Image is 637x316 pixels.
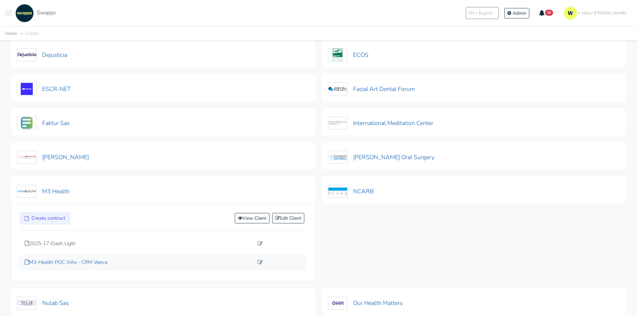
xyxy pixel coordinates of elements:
[327,296,403,310] button: Our Health Matters
[327,116,434,130] button: International Meditation Center
[16,150,89,164] button: [PERSON_NAME]
[17,297,37,310] img: Nulab Sas
[17,116,37,130] img: Faktur Sas
[37,9,56,16] span: Swapps
[5,30,17,36] a: Home
[564,6,577,20] img: isotipo-3-3e143c57.png
[18,30,39,37] li: Clients
[327,150,435,164] button: [PERSON_NAME] Oral Surgery
[561,4,632,22] a: Hello! [PERSON_NAME]
[25,240,253,247] a: 2025-17 iDash Ligth
[513,10,526,16] span: Admin
[504,8,529,18] a: Admin
[327,48,369,62] button: ECOS
[16,116,70,130] button: Faktur Sas
[479,10,493,16] span: English
[328,185,348,198] img: NCARB
[17,82,37,96] img: ESCR-NET
[15,4,34,22] img: swapps-linkedin-v2.jpg
[328,48,348,62] img: ECOS
[17,48,37,62] img: Dejusticia
[328,82,348,96] img: Facial Art Dental Forum
[16,184,70,198] button: M3 Health
[17,185,37,198] img: M3 Health
[328,150,348,164] img: Kazemi Oral Surgery
[16,82,71,96] button: ESCR-NET
[328,297,348,310] img: Our Health Matters
[17,150,37,164] img: Kathy Jalali
[16,48,68,62] button: Dejusticia
[16,296,69,310] button: Nulab Sas
[25,258,253,266] a: M3-Health POC iVAs - CRM Veeva
[272,213,304,223] a: Edit Client
[535,7,558,19] button: 20
[328,116,348,130] img: International Meditation Center
[327,184,374,198] button: NCARB
[545,10,553,16] span: 20
[14,4,56,22] a: Swapps
[235,213,270,223] a: View Client
[582,10,626,16] span: Hello! [PERSON_NAME]
[327,82,415,96] button: Facial Art Dental Forum
[31,215,65,222] span: Create contract
[466,7,499,19] button: ENEnglish
[19,212,71,225] a: Create contract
